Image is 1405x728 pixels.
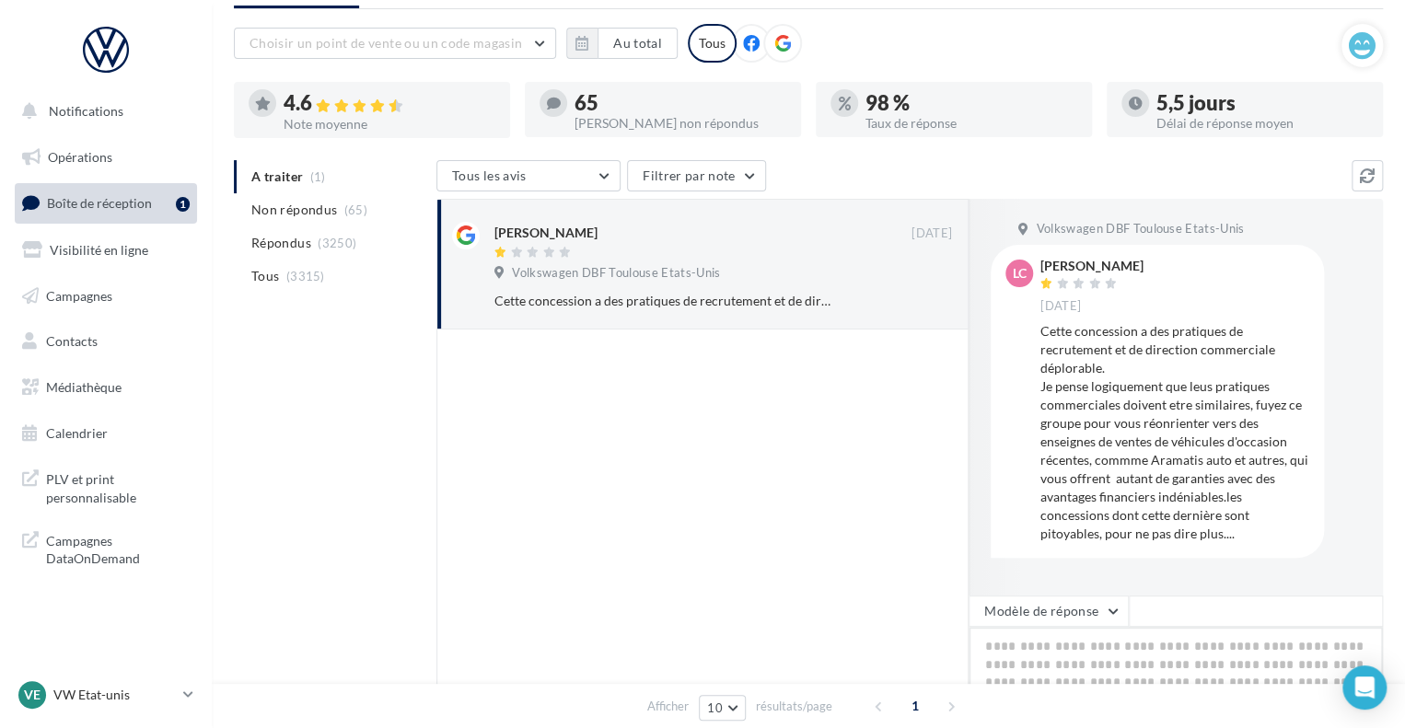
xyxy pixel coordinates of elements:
a: PLV et print personnalisable [11,459,201,514]
button: Au total [598,28,678,59]
div: Note moyenne [284,118,495,131]
span: Notifications [49,103,123,119]
a: Visibilité en ligne [11,231,201,270]
button: Choisir un point de vente ou un code magasin [234,28,556,59]
span: 10 [707,700,723,715]
span: Opérations [48,149,112,165]
span: Boîte de réception [47,195,152,211]
a: Médiathèque [11,368,201,407]
span: Calendrier [46,425,108,441]
div: Cette concession a des pratiques de recrutement et de direction commerciale déplorable. Je pense ... [1040,322,1309,543]
button: Filtrer par note [627,160,766,191]
div: 98 % [865,93,1077,113]
span: Campagnes DataOnDemand [46,528,190,568]
a: Boîte de réception1 [11,183,201,223]
span: Volkswagen DBF Toulouse Etats-Unis [512,265,720,282]
a: Opérations [11,138,201,177]
div: [PERSON_NAME] [494,224,598,242]
span: (65) [344,202,367,217]
a: Campagnes DataOnDemand [11,521,201,575]
button: 10 [699,695,746,721]
span: 1 [900,691,930,721]
span: Tous [251,267,279,285]
div: Délai de réponse moyen [1156,117,1368,130]
span: LC [1013,264,1027,283]
div: Tous [688,24,737,63]
span: VE [24,686,41,704]
span: Volkswagen DBF Toulouse Etats-Unis [1036,221,1244,237]
button: Au total [566,28,678,59]
div: 65 [575,93,786,113]
button: Notifications [11,92,193,131]
a: Calendrier [11,414,201,453]
span: (3250) [318,236,356,250]
div: Taux de réponse [865,117,1077,130]
div: [PERSON_NAME] non répondus [575,117,786,130]
div: Cette concession a des pratiques de recrutement et de direction commerciale déplorable. Je pense ... [494,292,832,310]
a: Contacts [11,322,201,361]
span: Répondus [251,234,311,252]
span: Contacts [46,333,98,349]
a: VE VW Etat-unis [15,677,197,712]
button: Tous les avis [436,160,621,191]
span: (3315) [286,269,325,283]
button: Modèle de réponse [969,595,1129,627]
p: VW Etat-unis [53,686,176,704]
div: 4.6 [284,93,495,114]
span: Visibilité en ligne [50,242,148,258]
span: [DATE] [1040,298,1081,315]
span: Médiathèque [46,379,122,395]
span: Afficher [647,698,689,715]
span: PLV et print personnalisable [46,467,190,506]
span: Choisir un point de vente ou un code magasin [250,35,522,51]
div: Open Intercom Messenger [1342,665,1387,710]
span: [DATE] [912,225,952,242]
span: Campagnes [46,287,112,303]
div: 1 [176,197,190,212]
span: Non répondus [251,201,337,219]
span: résultats/page [756,698,832,715]
div: 5,5 jours [1156,93,1368,113]
div: [PERSON_NAME] [1040,260,1144,272]
span: Tous les avis [452,168,527,183]
a: Campagnes [11,277,201,316]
